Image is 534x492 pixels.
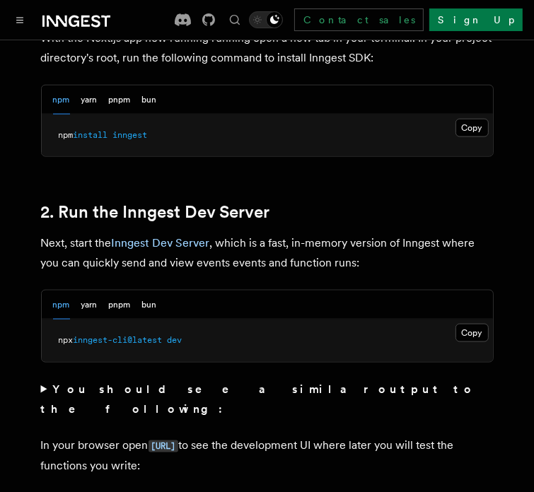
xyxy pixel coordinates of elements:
[41,436,494,476] p: In your browser open to see the development UI where later you will test the functions you write:
[226,11,243,28] button: Find something...
[11,11,28,28] button: Toggle navigation
[41,382,476,416] strong: You should see a similar output to the following:
[41,233,494,273] p: Next, start the , which is a fast, in-memory version of Inngest where you can quickly send and vi...
[429,8,523,31] a: Sign Up
[249,11,283,28] button: Toggle dark mode
[74,335,163,345] span: inngest-cli@latest
[81,291,98,320] button: yarn
[455,324,489,342] button: Copy
[74,130,108,140] span: install
[53,86,70,115] button: npm
[109,86,131,115] button: pnpm
[81,86,98,115] button: yarn
[109,291,131,320] button: pnpm
[59,335,74,345] span: npx
[149,440,178,452] code: [URL]
[149,439,178,452] a: [URL]
[142,86,157,115] button: bun
[294,8,424,31] a: Contact sales
[59,130,74,140] span: npm
[112,236,210,250] a: Inngest Dev Server
[455,119,489,137] button: Copy
[41,380,494,419] summary: You should see a similar output to the following:
[41,28,494,68] p: With the Next.js app now running running open a new tab in your terminal. In your project directo...
[53,291,70,320] button: npm
[168,335,182,345] span: dev
[113,130,148,140] span: inngest
[142,291,157,320] button: bun
[41,202,270,222] a: 2. Run the Inngest Dev Server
